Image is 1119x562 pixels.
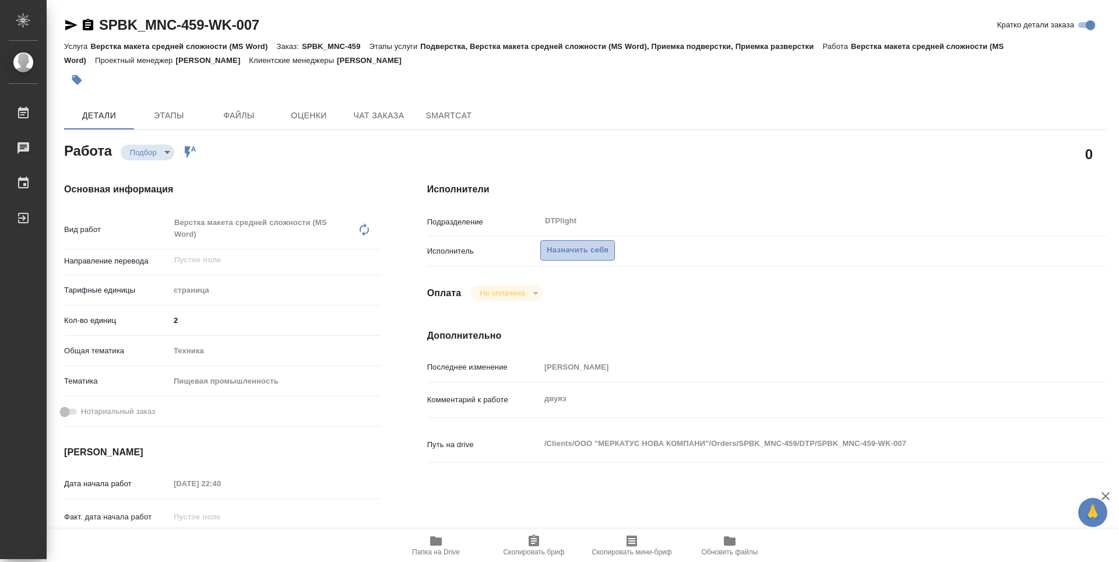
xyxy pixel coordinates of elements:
[476,288,528,298] button: Не оплачена
[81,18,95,32] button: Скопировать ссылку
[249,56,337,65] p: Клиентские менеджеры
[420,42,822,51] p: Подверстка, Верстка макета средней сложности (MS Word), Приемка подверстки, Приемка разверстки
[427,439,540,451] p: Путь на drive
[276,42,301,51] p: Заказ:
[540,434,1050,454] textarea: /Clients/ООО "МЕРКАТУС НОВА КОМПАНИ"/Orders/SPBK_MNC-459/DTP/SPBK_MNC-459-WK-007
[592,548,671,556] span: Скопировать мини-бриф
[170,475,272,492] input: Пустое поле
[95,56,175,65] p: Проектный менеджер
[64,139,112,160] h2: Работа
[540,240,615,261] button: Назначить себя
[540,389,1050,409] textarea: двуяз
[1083,500,1103,525] span: 🙏
[702,548,758,556] span: Обновить файлы
[64,182,381,196] h4: Основная информация
[427,286,462,300] h4: Оплата
[141,108,197,123] span: Этапы
[170,371,381,391] div: Пищевая промышленность
[503,548,564,556] span: Скопировать бриф
[64,511,170,523] p: Факт. дата начала работ
[547,244,608,257] span: Назначить себя
[64,478,170,490] p: Дата начала работ
[822,42,851,51] p: Работа
[126,147,160,157] button: Подбор
[64,224,170,236] p: Вид работ
[81,406,155,417] span: Нотариальный заказ
[99,17,259,33] a: SPBK_MNC-459-WK-007
[470,285,542,301] div: Подбор
[170,312,381,329] input: ✎ Введи что-нибудь
[281,108,337,123] span: Оценки
[387,529,485,562] button: Папка на Drive
[64,42,90,51] p: Услуга
[1078,498,1107,527] button: 🙏
[170,508,272,525] input: Пустое поле
[540,359,1050,375] input: Пустое поле
[211,108,267,123] span: Файлы
[173,253,353,267] input: Пустое поле
[175,56,249,65] p: [PERSON_NAME]
[170,341,381,361] div: Техника
[64,445,381,459] h4: [PERSON_NAME]
[412,548,460,556] span: Папка на Drive
[64,18,78,32] button: Скопировать ссылку для ЯМессенджера
[427,216,540,228] p: Подразделение
[170,280,381,300] div: страница
[71,108,127,123] span: Детали
[121,145,174,160] div: Подбор
[64,67,90,93] button: Добавить тэг
[421,108,477,123] span: SmartCat
[427,245,540,257] p: Исполнитель
[427,394,540,406] p: Комментарий к работе
[370,42,421,51] p: Этапы услуги
[583,529,681,562] button: Скопировать мини-бриф
[90,42,276,51] p: Верстка макета средней сложности (MS Word)
[64,284,170,296] p: Тарифные единицы
[302,42,370,51] p: SPBK_MNC-459
[351,108,407,123] span: Чат заказа
[427,361,540,373] p: Последнее изменение
[64,255,170,267] p: Направление перевода
[64,375,170,387] p: Тематика
[997,19,1074,31] span: Кратко детали заказа
[64,315,170,326] p: Кол-во единиц
[427,182,1106,196] h4: Исполнители
[337,56,410,65] p: [PERSON_NAME]
[64,345,170,357] p: Общая тематика
[485,529,583,562] button: Скопировать бриф
[427,329,1106,343] h4: Дополнительно
[681,529,779,562] button: Обновить файлы
[1085,144,1093,164] h2: 0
